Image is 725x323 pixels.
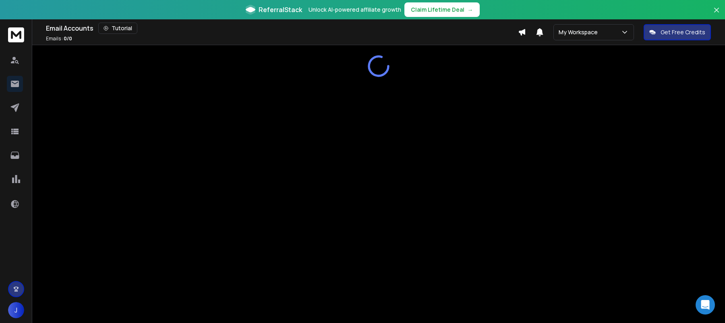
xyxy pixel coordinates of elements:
button: Claim Lifetime Deal→ [404,2,480,17]
p: My Workspace [559,28,601,36]
div: Email Accounts [46,23,518,34]
p: Unlock AI-powered affiliate growth [309,6,401,14]
button: J [8,302,24,318]
button: Close banner [711,5,722,24]
p: Emails : [46,35,72,42]
div: Open Intercom Messenger [696,295,715,315]
span: → [468,6,473,14]
span: 0 / 0 [64,35,72,42]
button: Get Free Credits [644,24,711,40]
span: ReferralStack [259,5,302,15]
button: Tutorial [98,23,137,34]
p: Get Free Credits [661,28,705,36]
